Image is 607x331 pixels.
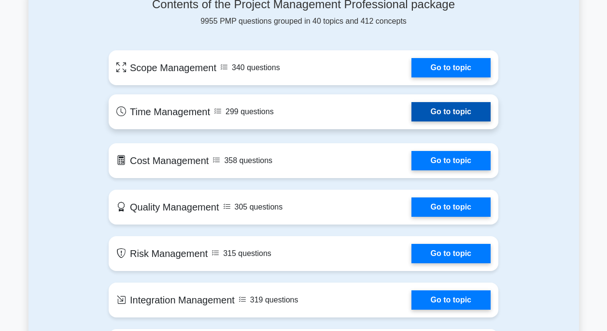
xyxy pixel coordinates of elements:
[411,290,491,310] a: Go to topic
[411,58,491,77] a: Go to topic
[411,197,491,217] a: Go to topic
[411,244,491,263] a: Go to topic
[411,102,491,121] a: Go to topic
[411,151,491,170] a: Go to topic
